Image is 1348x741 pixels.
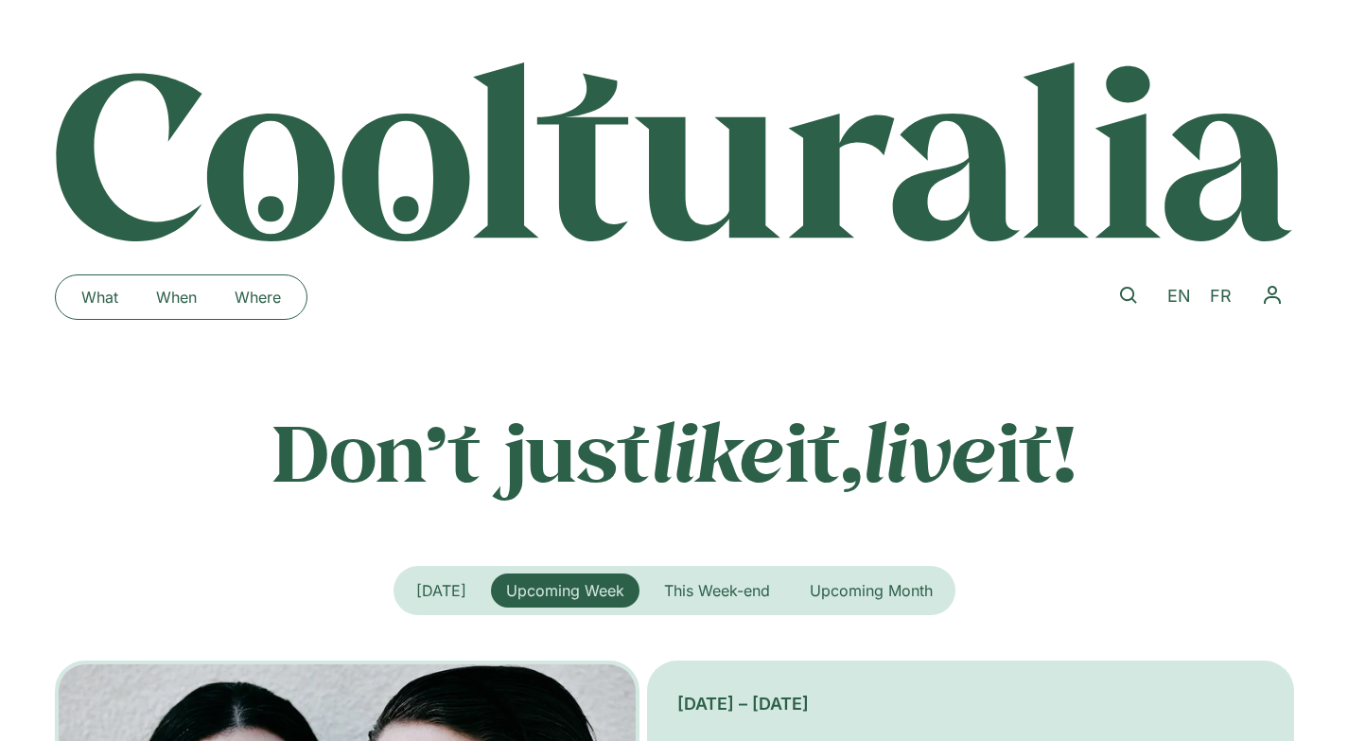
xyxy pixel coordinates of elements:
button: Menu Toggle [1251,273,1294,317]
a: FR [1200,283,1241,310]
em: live [863,398,997,503]
nav: Menu [1251,273,1294,317]
span: Upcoming Week [506,581,624,600]
span: Upcoming Month [810,581,933,600]
span: FR [1210,286,1232,306]
span: This Week-end [664,581,770,600]
a: Where [216,282,300,312]
div: [DATE] – [DATE] [677,691,1264,716]
a: When [137,282,216,312]
nav: Menu [62,282,300,312]
em: like [651,398,785,503]
span: EN [1167,286,1191,306]
p: Don’t just it, it! [55,404,1294,499]
a: EN [1158,283,1200,310]
a: What [62,282,137,312]
span: [DATE] [416,581,466,600]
